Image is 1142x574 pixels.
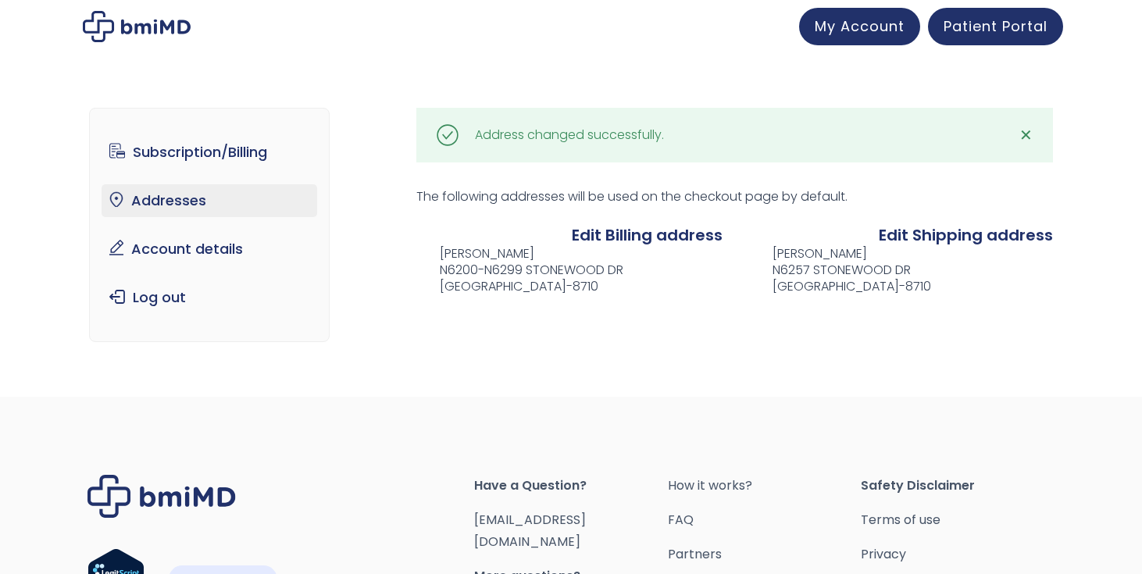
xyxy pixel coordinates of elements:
[879,224,1053,246] a: Edit Shipping address
[815,16,905,36] span: My Account
[102,136,318,169] a: Subscription/Billing
[748,246,931,294] address: [PERSON_NAME] N6257 STONEWOOD DR [GEOGRAPHIC_DATA]-8710
[416,186,1053,208] p: The following addresses will be used on the checkout page by default.
[928,8,1063,45] a: Patient Portal
[475,124,664,146] div: Address changed successfully.
[474,475,668,497] span: Have a Question?
[799,8,920,45] a: My Account
[668,544,862,565] a: Partners
[668,475,862,497] a: How it works?
[474,511,586,551] a: [EMAIL_ADDRESS][DOMAIN_NAME]
[572,224,723,246] a: Edit Billing address
[1010,119,1041,151] a: ✕
[861,475,1055,497] span: Safety Disclaimer
[102,233,318,266] a: Account details
[87,475,236,518] img: Brand Logo
[102,184,318,217] a: Addresses
[861,544,1055,565] a: Privacy
[668,509,862,531] a: FAQ
[83,11,191,42] img: My account
[1019,124,1033,146] span: ✕
[861,509,1055,531] a: Terms of use
[416,246,623,294] address: [PERSON_NAME] N6200-N6299 STONEWOOD DR [GEOGRAPHIC_DATA]-8710
[102,281,318,314] a: Log out
[89,108,330,342] nav: Account pages
[944,16,1047,36] span: Patient Portal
